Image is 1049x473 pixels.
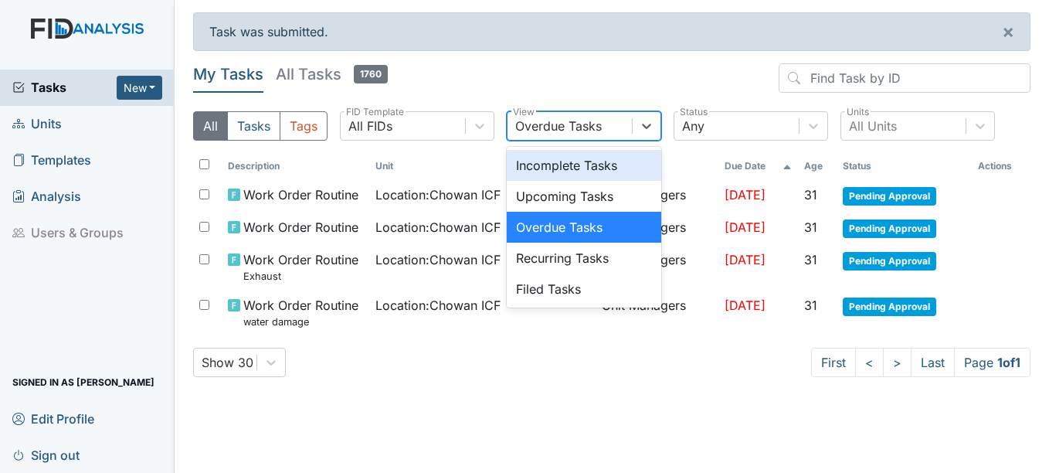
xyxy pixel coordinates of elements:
[507,274,661,305] div: Filed Tasks
[911,348,955,377] a: Last
[972,153,1030,179] th: Actions
[837,153,971,179] th: Toggle SortBy
[193,111,228,141] button: All
[117,76,163,100] button: New
[843,187,936,206] span: Pending Approval
[276,63,388,85] h5: All Tasks
[986,13,1030,50] button: ×
[855,348,884,377] a: <
[354,65,388,83] span: 1760
[227,111,280,141] button: Tasks
[843,252,936,271] span: Pending Approval
[243,250,358,284] span: Work Order Routine Exhaust
[843,298,936,316] span: Pending Approval
[222,153,369,179] th: Toggle SortBy
[725,219,766,235] span: [DATE]
[804,187,817,202] span: 31
[202,353,253,372] div: Show 30
[596,290,718,335] td: Unit Managers
[811,348,1030,377] nav: task-pagination
[515,117,602,135] div: Overdue Tasks
[849,117,897,135] div: All Units
[779,63,1030,93] input: Find Task by ID
[193,63,263,85] h5: My Tasks
[193,111,328,141] div: Type filter
[804,219,817,235] span: 31
[682,117,704,135] div: Any
[243,315,358,329] small: water damage
[725,187,766,202] span: [DATE]
[12,148,91,172] span: Templates
[12,370,154,394] span: Signed in as [PERSON_NAME]
[199,159,209,169] input: Toggle All Rows Selected
[798,153,837,179] th: Toggle SortBy
[193,12,1030,51] div: Task was submitted.
[12,78,117,97] a: Tasks
[375,185,501,204] span: Location : Chowan ICF
[954,348,1030,377] span: Page
[375,296,501,315] span: Location : Chowan ICF
[507,212,661,243] div: Overdue Tasks
[507,181,661,212] div: Upcoming Tasks
[507,243,661,274] div: Recurring Tasks
[997,355,1020,370] strong: 1 of 1
[843,219,936,238] span: Pending Approval
[243,269,358,284] small: Exhaust
[1002,20,1014,43] span: ×
[280,111,328,141] button: Tags
[243,218,358,236] span: Work Order Routine
[804,252,817,267] span: 31
[12,443,80,467] span: Sign out
[375,218,501,236] span: Location : Chowan ICF
[804,298,817,313] span: 31
[12,112,62,136] span: Units
[883,348,912,377] a: >
[369,153,517,179] th: Toggle SortBy
[375,250,501,269] span: Location : Chowan ICF
[12,185,81,209] span: Analysis
[718,153,798,179] th: Toggle SortBy
[507,150,661,181] div: Incomplete Tasks
[348,117,392,135] div: All FIDs
[811,348,856,377] a: First
[12,407,94,430] span: Edit Profile
[243,185,358,204] span: Work Order Routine
[725,252,766,267] span: [DATE]
[243,296,358,329] span: Work Order Routine water damage
[725,298,766,313] span: [DATE]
